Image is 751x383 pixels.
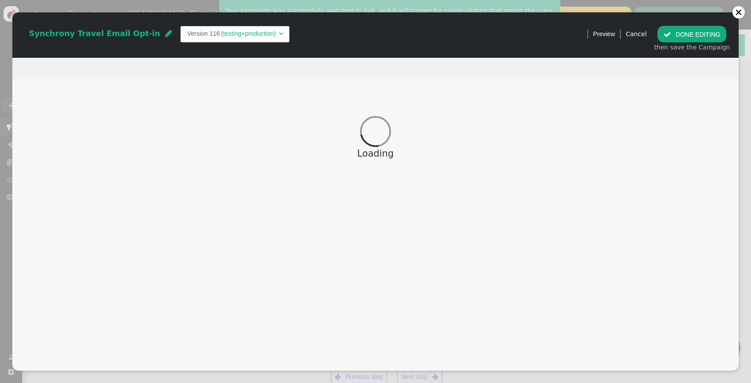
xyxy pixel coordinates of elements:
[593,30,615,39] span: Preview
[220,29,277,38] td: (testing+production)
[29,29,160,38] span: Synchrony Travel Email Opt-in
[657,26,726,42] button: DONE EDITING
[626,30,646,38] a: Cancel
[593,26,615,42] a: Preview
[664,31,671,38] span: 
[279,30,283,37] span: 
[165,30,172,38] span: 
[19,147,732,161] div: Loading
[187,29,220,38] td: Version 116
[654,43,730,52] div: then save the Campaign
